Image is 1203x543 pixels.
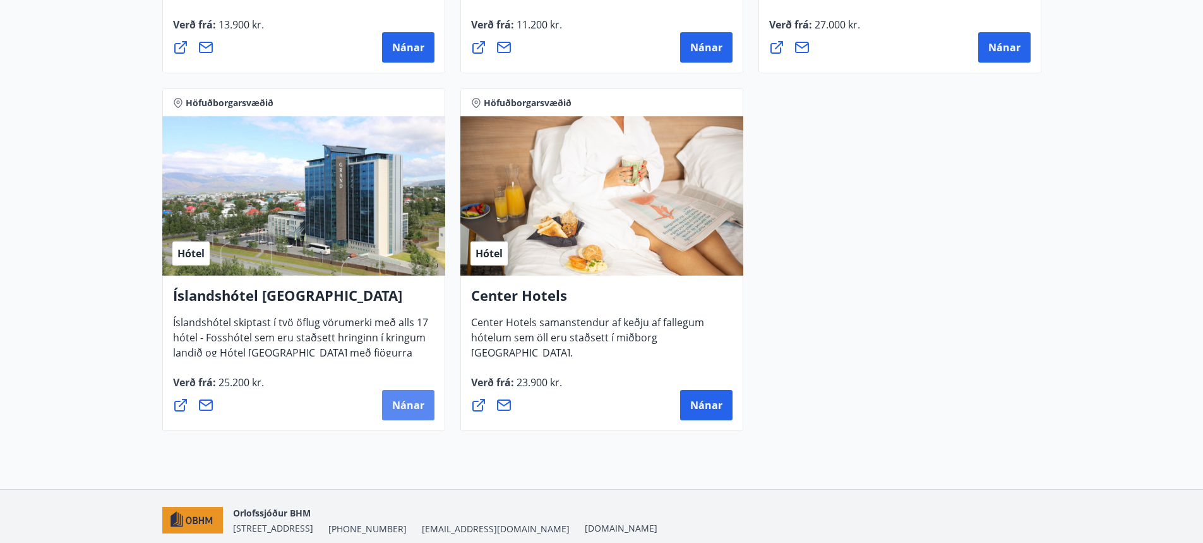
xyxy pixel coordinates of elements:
span: 27.000 kr. [812,18,860,32]
span: Verð frá : [769,18,860,42]
img: c7HIBRK87IHNqKbXD1qOiSZFdQtg2UzkX3TnRQ1O.png [162,507,224,534]
span: Orlofssjóður BHM [233,507,311,519]
span: Nánar [690,398,722,412]
button: Nánar [680,32,733,63]
span: Nánar [392,398,424,412]
span: Höfuðborgarsvæðið [484,97,572,109]
a: [DOMAIN_NAME] [585,522,657,534]
button: Nánar [680,390,733,420]
span: 13.900 kr. [216,18,264,32]
span: 11.200 kr. [514,18,562,32]
span: Íslandshótel skiptast í tvö öflug vörumerki með alls 17 hótel - Fosshótel sem eru staðsett hringi... [173,315,428,385]
span: Nánar [690,40,722,54]
span: [STREET_ADDRESS] [233,522,313,534]
span: [PHONE_NUMBER] [328,523,407,535]
span: Verð frá : [173,18,264,42]
button: Nánar [382,390,434,420]
span: 23.900 kr. [514,375,562,389]
span: Center Hotels samanstendur af keðju af fallegum hótelum sem öll eru staðsett í miðborg [GEOGRAPHI... [471,315,704,370]
span: [EMAIL_ADDRESS][DOMAIN_NAME] [422,523,570,535]
span: Hótel [177,247,205,260]
span: Verð frá : [471,375,562,400]
span: Nánar [392,40,424,54]
span: Verð frá : [471,18,562,42]
h4: Center Hotels [471,286,733,315]
span: Nánar [988,40,1020,54]
button: Nánar [978,32,1031,63]
span: Verð frá : [173,375,264,400]
span: Hótel [476,247,503,260]
span: Höfuðborgarsvæðið [186,97,273,109]
button: Nánar [382,32,434,63]
h4: Íslandshótel [GEOGRAPHIC_DATA] [173,286,434,315]
span: 25.200 kr. [216,375,264,389]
